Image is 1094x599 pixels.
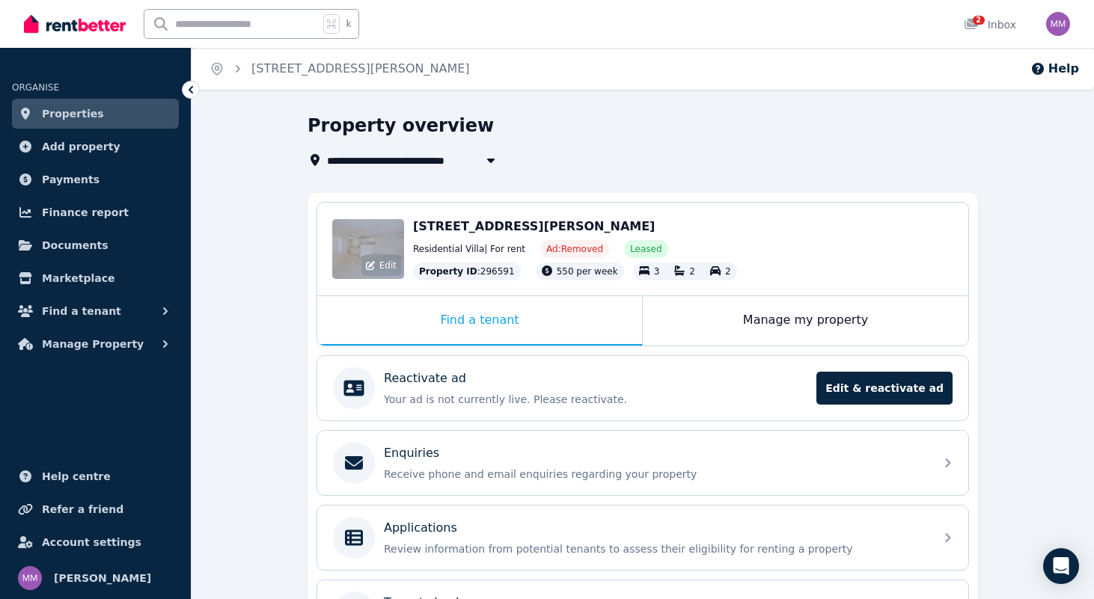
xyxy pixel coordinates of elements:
a: Documents [12,230,179,260]
span: 2 [973,16,985,25]
span: Finance report [42,203,129,221]
span: Manage Property [42,335,144,353]
div: Find a tenant [317,296,642,345]
img: RentBetter [24,13,126,35]
span: Add property [42,138,120,156]
a: Finance report [12,197,179,227]
nav: Breadcrumb [192,48,488,90]
div: Open Intercom Messenger [1043,548,1079,584]
span: Payments [42,171,100,188]
a: Account settings [12,527,179,557]
div: Manage my property [643,296,968,345]
a: Refer a friend [12,494,179,524]
p: Enquiries [384,444,439,462]
a: Add property [12,132,179,162]
span: k [346,18,351,30]
span: Edit & reactivate ad [816,372,953,405]
span: [STREET_ADDRESS][PERSON_NAME] [413,219,655,233]
a: ApplicationsReview information from potential tenants to assess their eligibility for renting a p... [317,506,968,570]
p: Applications [384,519,457,537]
img: Mark Milford [18,566,42,590]
span: Ad: Removed [546,243,603,255]
a: Reactivate adYour ad is not currently live. Please reactivate.Edit & reactivate ad [317,356,968,420]
a: Marketplace [12,263,179,293]
span: 2 [689,266,695,277]
a: Properties [12,99,179,129]
div: Inbox [964,17,1016,32]
a: Payments [12,165,179,194]
span: ORGANISE [12,82,59,93]
span: Property ID [419,265,477,277]
span: Refer a friend [42,500,123,518]
span: [PERSON_NAME] [54,569,151,587]
button: Help [1030,60,1079,78]
span: Documents [42,236,109,254]
button: Manage Property [12,329,179,359]
span: 550 per week [557,266,618,277]
span: Marketplace [42,269,114,287]
span: Help centre [42,467,111,485]
span: Leased [630,243,661,255]
div: : 296591 [413,262,521,280]
span: Account settings [42,533,141,551]
p: Reactivate ad [384,369,466,387]
p: Your ad is not currently live. Please reactivate. [384,392,807,407]
img: Mark Milford [1046,12,1070,36]
button: Find a tenant [12,296,179,326]
span: 2 [725,266,731,277]
a: EnquiriesReceive phone and email enquiries regarding your property [317,431,968,495]
span: 3 [654,266,660,277]
span: Find a tenant [42,302,121,320]
span: Edit [379,259,397,271]
p: Receive phone and email enquiries regarding your property [384,467,926,482]
span: Residential Villa | For rent [413,243,525,255]
span: Properties [42,105,104,123]
a: Help centre [12,461,179,491]
h1: Property overview [308,114,494,138]
a: [STREET_ADDRESS][PERSON_NAME] [251,61,470,76]
p: Review information from potential tenants to assess their eligibility for renting a property [384,541,926,556]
